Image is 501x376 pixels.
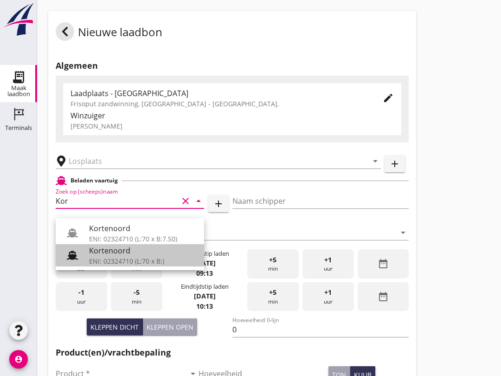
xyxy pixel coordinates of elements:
[247,249,299,279] div: min
[5,125,32,131] div: Terminals
[269,287,276,298] span: +5
[56,22,162,45] div: Nieuwe laadbon
[378,291,389,302] i: date_range
[324,255,332,265] span: +1
[71,121,394,131] div: [PERSON_NAME]
[71,110,394,121] div: Winzuiger
[56,282,107,311] div: uur
[180,195,191,207] i: clear
[147,322,193,332] div: Kleppen open
[78,287,84,298] span: -1
[143,318,197,335] button: Kleppen open
[87,318,143,335] button: Kleppen dicht
[134,287,140,298] span: -5
[196,302,213,311] strong: 10:13
[89,223,197,234] div: Kortenoord
[2,2,35,37] img: logo-small.a267ee39.svg
[302,282,354,311] div: uur
[71,88,368,99] div: Laadplaats - [GEOGRAPHIC_DATA]
[378,258,389,269] i: date_range
[196,269,213,278] strong: 09:13
[213,198,224,209] i: add
[324,287,332,298] span: +1
[194,259,216,267] strong: [DATE]
[383,92,394,104] i: edit
[71,99,368,109] div: Frisoput zandwinning, [GEOGRAPHIC_DATA] - [GEOGRAPHIC_DATA].
[180,249,229,258] div: Starttijdstip laden
[398,227,409,238] i: arrow_drop_down
[56,194,178,208] input: Zoek op (scheeps)naam
[269,255,276,265] span: +5
[247,282,299,311] div: min
[302,249,354,279] div: uur
[111,282,162,311] div: min
[69,154,355,169] input: Losplaats
[370,156,381,167] i: arrow_drop_down
[181,282,229,291] div: Eindtijdstip laden
[90,322,139,332] div: Kleppen dicht
[194,292,216,300] strong: [DATE]
[389,158,400,169] i: add
[71,176,118,185] h2: Beladen vaartuig
[56,346,409,359] h2: Product(en)/vrachtbepaling
[193,195,204,207] i: arrow_drop_down
[232,322,409,337] input: Hoeveelheid 0-lijn
[56,59,409,72] h2: Algemeen
[9,350,28,369] i: account_circle
[89,256,197,266] div: ENI: 02324710 (L:70 x B:)
[89,245,197,256] div: Kortenoord
[232,194,409,208] input: Naam schipper
[89,234,197,244] div: ENI: 02324710 (L:70 x B:7.50)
